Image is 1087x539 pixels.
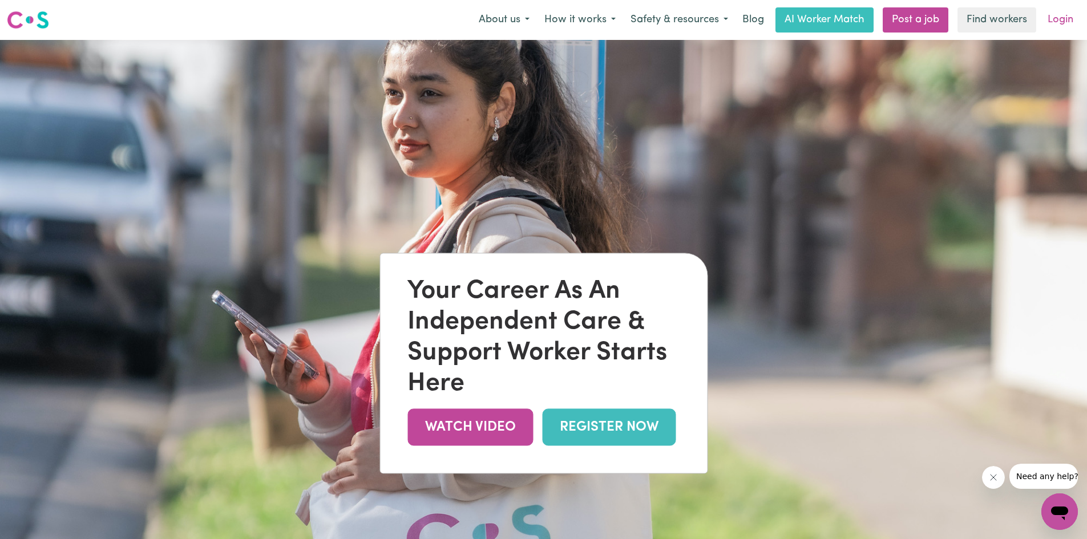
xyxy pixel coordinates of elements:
span: Need any help? [7,8,69,17]
a: REGISTER NOW [542,408,676,445]
img: Careseekers logo [7,10,49,30]
iframe: Close message [982,466,1005,489]
iframe: Message from company [1009,464,1078,489]
button: How it works [537,8,623,32]
a: AI Worker Match [775,7,874,33]
a: Careseekers logo [7,7,49,33]
button: Safety & resources [623,8,736,32]
a: Blog [736,7,771,33]
div: Your Career As An Independent Care & Support Worker Starts Here [407,276,680,399]
a: WATCH VIDEO [407,408,533,445]
button: About us [471,8,537,32]
iframe: Button to launch messaging window [1041,493,1078,530]
a: Find workers [957,7,1036,33]
a: Login [1041,7,1080,33]
a: Post a job [883,7,948,33]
